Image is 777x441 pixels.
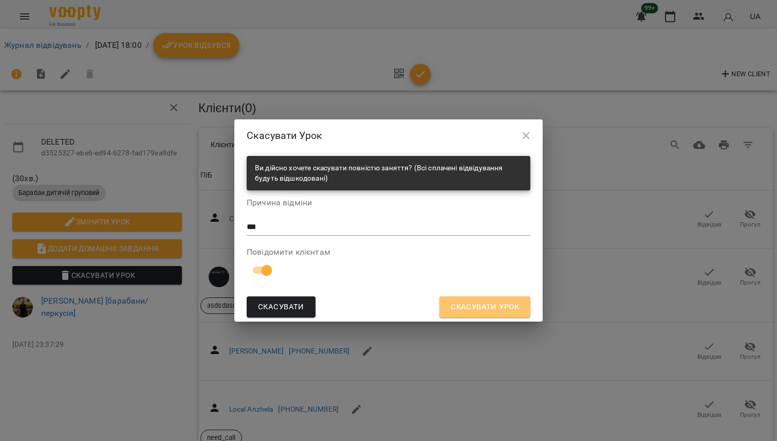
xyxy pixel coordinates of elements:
[247,248,530,256] label: Повідомити клієнтам
[247,128,530,144] h2: Скасувати Урок
[258,301,304,314] span: Скасувати
[247,199,530,207] label: Причина відміни
[451,301,519,314] span: Скасувати Урок
[255,159,522,187] div: Ви дійсно хочете скасувати повністю заняття? (Всі сплачені відвідування будуть відшкодовані)
[247,296,316,318] button: Скасувати
[439,296,530,318] button: Скасувати Урок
